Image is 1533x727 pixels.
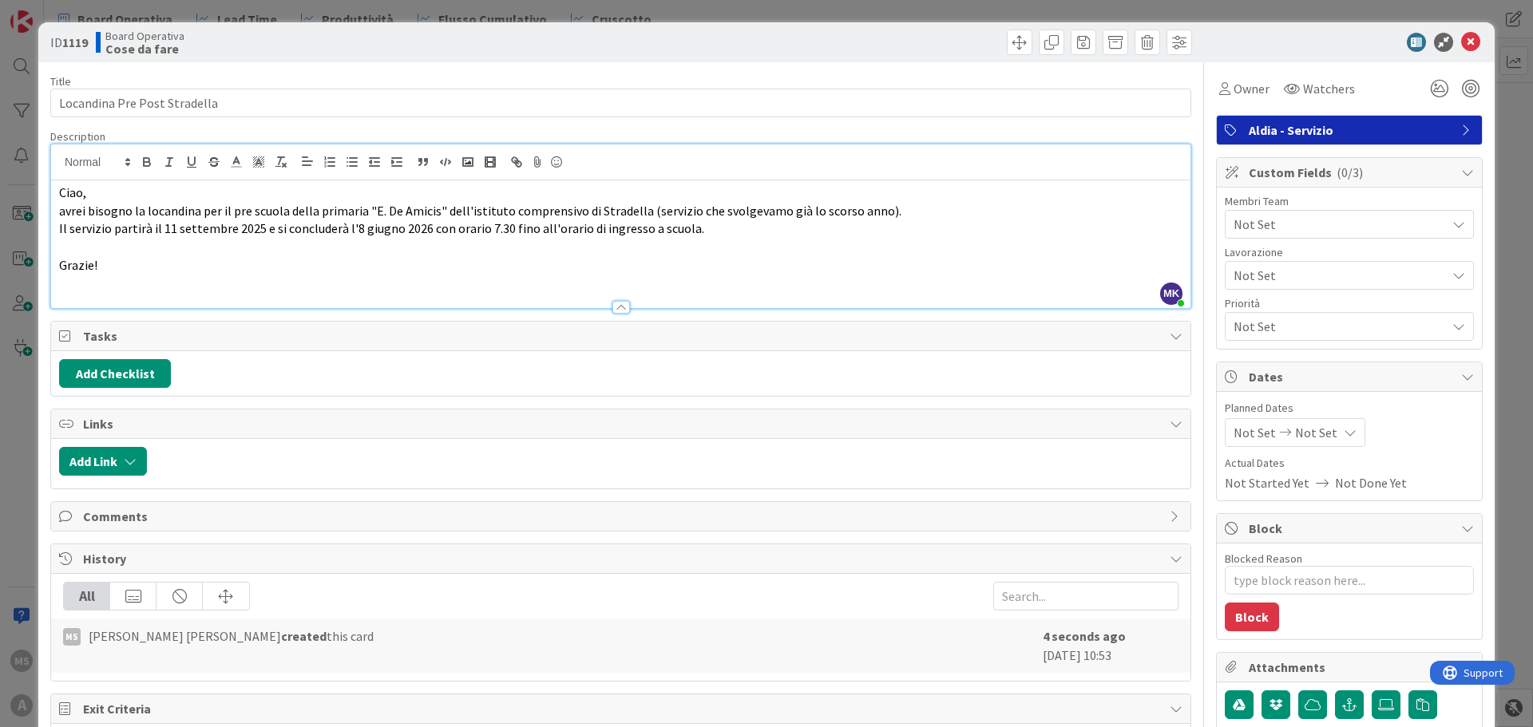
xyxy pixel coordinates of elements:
span: Block [1249,519,1453,538]
span: Not Started Yet [1225,473,1309,492]
span: Tasks [83,326,1162,346]
span: History [83,549,1162,568]
span: Support [34,2,73,22]
span: Links [83,414,1162,433]
span: Dates [1249,367,1453,386]
span: Il servizio partirà il 11 settembre 2025 e si concluderà l'8 giugno 2026 con orario 7.30 fino all... [59,220,704,236]
label: Title [50,74,71,89]
div: [DATE] 10:53 [1043,626,1178,665]
span: Not Set [1234,215,1446,234]
button: Block [1225,603,1279,631]
b: 1119 [62,34,88,50]
span: Exit Criteria [83,699,1162,718]
span: Attachments [1249,658,1453,677]
span: Planned Dates [1225,400,1474,417]
input: type card name here... [50,89,1191,117]
b: 4 seconds ago [1043,628,1126,644]
div: Lavorazione [1225,247,1474,258]
label: Blocked Reason [1225,551,1302,566]
b: Cose da fare [105,42,184,55]
span: Board Operativa [105,30,184,42]
button: Add Checklist [59,359,171,388]
span: avrei bisogno la locandina per il pre scuola della primaria "E. De Amicis" dell'istituto comprens... [59,203,901,219]
span: MK [1160,283,1182,305]
span: Description [50,129,105,144]
span: Watchers [1303,79,1355,98]
span: Aldia - Servizio [1249,121,1453,140]
span: Owner [1234,79,1270,98]
div: MS [63,628,81,646]
div: Priorità [1225,298,1474,309]
div: All [64,583,110,610]
span: Not Set [1234,317,1446,336]
span: Not Set [1234,264,1438,286]
span: Comments [83,507,1162,526]
button: Add Link [59,447,147,476]
span: ( 0/3 ) [1337,164,1363,180]
span: Not Set [1234,423,1276,442]
span: ID [50,33,88,52]
span: Not Done Yet [1335,473,1407,492]
input: Search... [993,582,1178,610]
span: Custom Fields [1249,163,1453,182]
span: Not Set [1295,423,1337,442]
span: Ciao, [59,184,86,200]
span: Grazie! [59,257,97,273]
span: Actual Dates [1225,455,1474,472]
span: [PERSON_NAME] [PERSON_NAME] this card [89,626,374,646]
div: Membri Team [1225,196,1474,207]
b: created [281,628,327,644]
